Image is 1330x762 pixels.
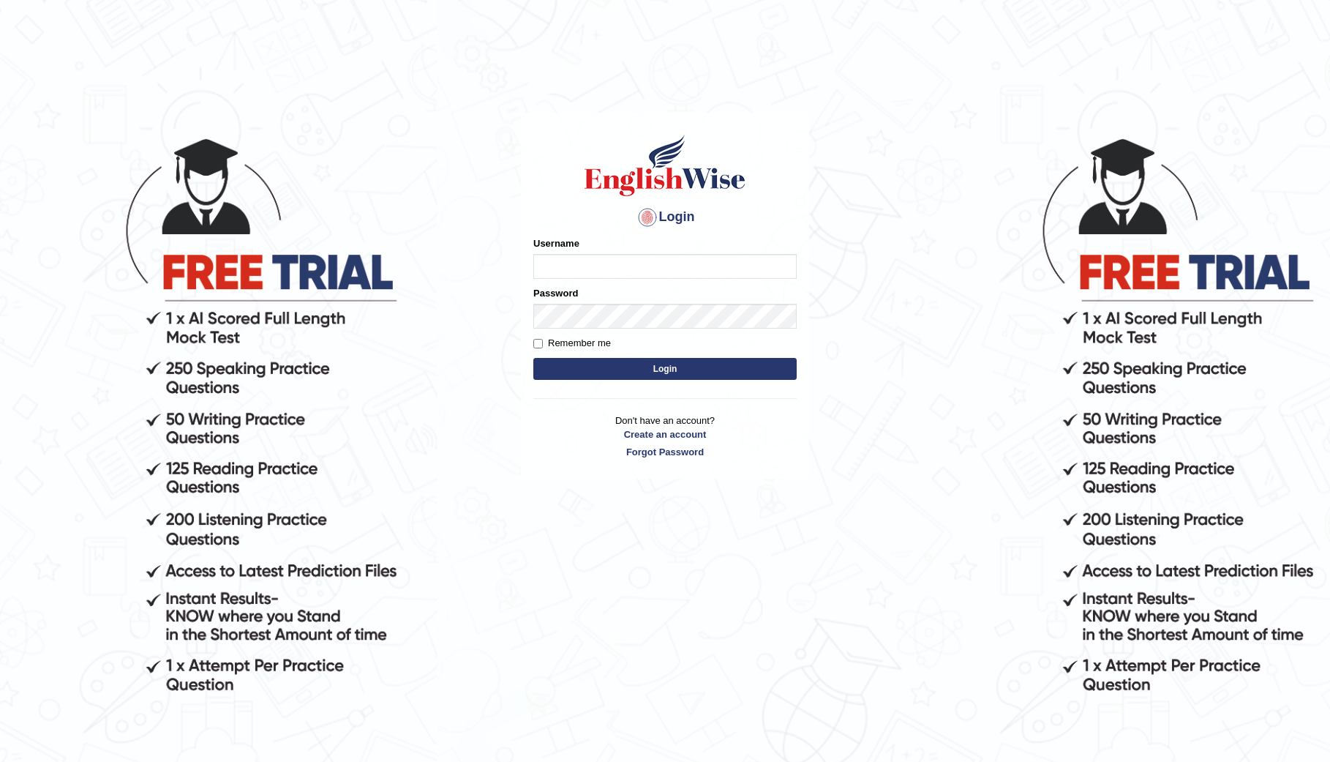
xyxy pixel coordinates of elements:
a: Forgot Password [533,445,797,459]
label: Remember me [533,336,611,351]
a: Create an account [533,427,797,441]
input: Remember me [533,339,543,348]
img: Logo of English Wise sign in for intelligent practice with AI [582,132,748,198]
label: Password [533,286,578,300]
p: Don't have an account? [533,414,797,459]
button: Login [533,358,797,380]
h4: Login [533,206,797,229]
label: Username [533,236,579,250]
